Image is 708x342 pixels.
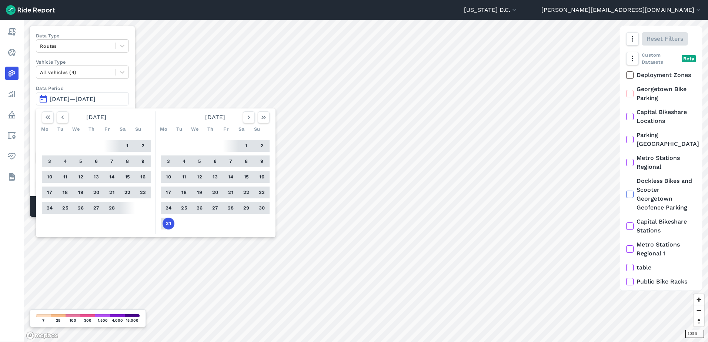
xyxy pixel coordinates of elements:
[240,202,252,214] button: 29
[204,123,216,135] div: Th
[194,187,206,198] button: 19
[6,5,55,15] img: Ride Report
[5,67,19,80] a: Heatmaps
[137,187,149,198] button: 23
[137,171,149,183] button: 16
[209,202,221,214] button: 27
[163,171,174,183] button: 10
[225,171,237,183] button: 14
[541,6,702,14] button: [PERSON_NAME][EMAIL_ADDRESS][DOMAIN_NAME]
[137,155,149,167] button: 9
[59,202,71,214] button: 25
[240,155,252,167] button: 8
[256,202,268,214] button: 30
[194,171,206,183] button: 12
[189,123,201,135] div: We
[101,123,113,135] div: Fr
[256,187,268,198] button: 23
[36,32,129,39] label: Data Type
[121,140,133,152] button: 1
[225,187,237,198] button: 21
[137,140,149,152] button: 2
[121,187,133,198] button: 22
[90,202,102,214] button: 27
[90,155,102,167] button: 6
[626,154,696,171] label: Metro Stations Regional
[75,187,87,198] button: 19
[626,263,696,272] label: table
[626,71,696,80] label: Deployment Zones
[106,155,118,167] button: 7
[647,34,683,43] span: Reset Filters
[54,123,66,135] div: Tu
[5,150,19,163] a: Health
[626,217,696,235] label: Capital Bikeshare Stations
[209,187,221,198] button: 20
[178,171,190,183] button: 11
[90,171,102,183] button: 13
[36,58,129,66] label: Vehicle Type
[5,108,19,121] a: Policy
[75,202,87,214] button: 26
[75,155,87,167] button: 5
[178,155,190,167] button: 4
[240,171,252,183] button: 15
[626,51,696,66] div: Custom Datasets
[30,196,135,217] div: Matched Trips
[5,129,19,142] a: Areas
[36,85,129,92] label: Data Period
[5,87,19,101] a: Analyze
[626,108,696,125] label: Capital Bikeshare Locations
[59,187,71,198] button: 18
[44,202,56,214] button: 24
[178,187,190,198] button: 18
[36,92,129,105] button: [DATE]—[DATE]
[685,330,704,338] div: 100 ft
[194,202,206,214] button: 26
[642,32,688,46] button: Reset Filters
[39,111,154,123] div: [DATE]
[626,85,696,103] label: Georgetown Bike Parking
[5,170,19,184] a: Datasets
[44,155,56,167] button: 3
[178,202,190,214] button: 25
[626,277,696,286] label: Public Bike Racks
[5,46,19,59] a: Realtime
[132,123,144,135] div: Su
[121,155,133,167] button: 8
[50,95,96,103] span: [DATE]—[DATE]
[106,202,118,214] button: 28
[163,187,174,198] button: 17
[26,331,59,340] a: Mapbox logo
[117,123,128,135] div: Sa
[256,171,268,183] button: 16
[158,123,170,135] div: Mo
[70,123,82,135] div: We
[75,171,87,183] button: 12
[240,140,252,152] button: 1
[173,123,185,135] div: Tu
[39,123,51,135] div: Mo
[626,240,696,258] label: Metro Stations Regional 1
[209,155,221,167] button: 6
[106,171,118,183] button: 14
[163,155,174,167] button: 3
[163,218,174,229] button: 31
[209,171,221,183] button: 13
[626,131,696,148] label: Parking [GEOGRAPHIC_DATA]
[225,155,237,167] button: 7
[158,111,273,123] div: [DATE]
[59,155,71,167] button: 4
[236,123,247,135] div: Sa
[121,171,133,183] button: 15
[682,55,696,62] div: Beta
[225,202,237,214] button: 28
[90,187,102,198] button: 20
[256,155,268,167] button: 9
[464,6,518,14] button: [US_STATE] D.C.
[59,171,71,183] button: 11
[5,25,19,38] a: Report
[44,171,56,183] button: 10
[256,140,268,152] button: 2
[220,123,232,135] div: Fr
